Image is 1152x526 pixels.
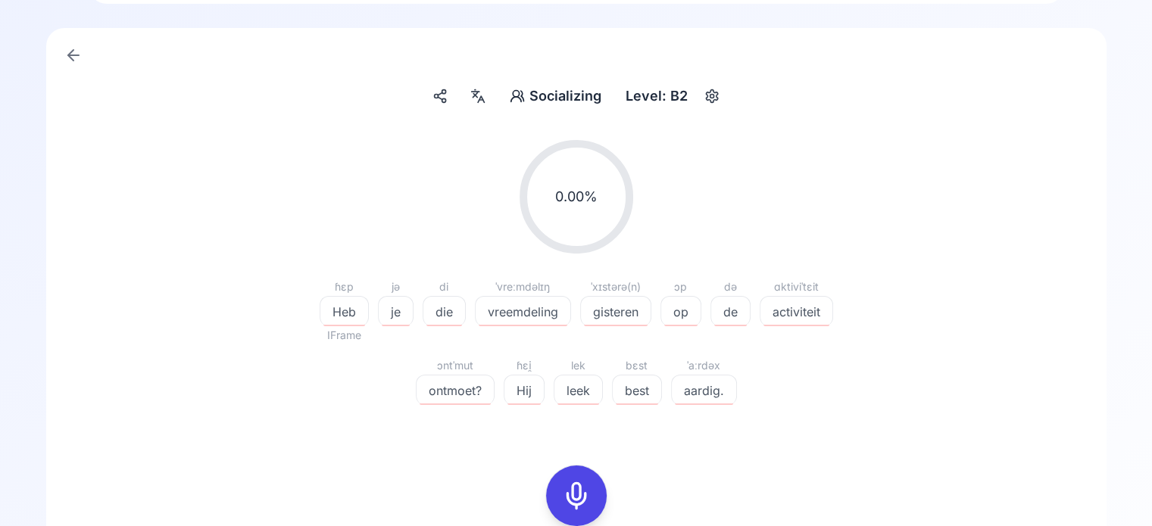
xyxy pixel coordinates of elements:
[661,303,701,321] span: op
[710,278,751,296] div: də
[760,296,833,326] button: activiteit
[672,381,736,400] span: aardig.
[504,356,545,375] div: ɦɛi̯
[620,82,694,110] div: Level: B2
[620,82,724,110] button: Level: B2
[613,381,661,400] span: best
[423,296,466,326] button: die
[504,375,545,405] button: Hij
[580,278,651,296] div: ˈxɪstərə(n)
[660,278,701,296] div: ɔp
[378,278,414,296] div: jə
[320,278,369,296] div: ɦɛp
[671,356,737,375] div: ˈaːrdəx
[555,186,598,207] span: 0.00 %
[320,326,369,344] span: IFrame
[660,296,701,326] button: op
[379,303,413,321] span: je
[320,303,368,321] span: Heb
[475,296,571,326] button: vreemdeling
[476,303,570,321] span: vreemdeling
[554,381,602,400] span: leek
[423,278,466,296] div: di
[760,278,833,296] div: ɑktiviˈtɛit
[554,356,603,375] div: lek
[417,381,494,400] span: ontmoet?
[504,381,544,400] span: Hij
[475,278,571,296] div: ˈvreːmdəlɪŋ
[504,82,607,110] button: Socializing
[320,296,369,326] button: Heb
[416,375,495,405] button: ontmoet?
[423,303,465,321] span: die
[416,356,495,375] div: ɔntˈmut
[612,375,662,405] button: best
[711,303,750,321] span: de
[378,296,414,326] button: je
[581,303,651,321] span: gisteren
[760,303,832,321] span: activiteit
[612,356,662,375] div: bɛst
[671,375,737,405] button: aardig.
[529,86,601,107] span: Socializing
[710,296,751,326] button: de
[580,296,651,326] button: gisteren
[554,375,603,405] button: leek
